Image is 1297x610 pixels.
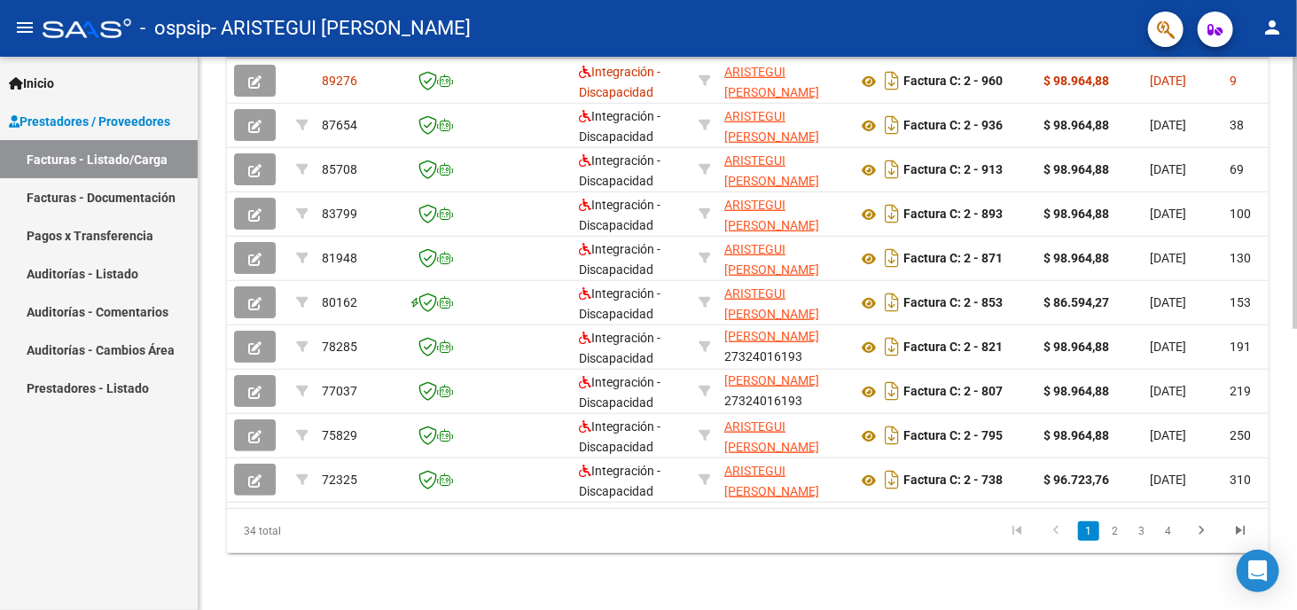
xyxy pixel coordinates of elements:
strong: $ 98.964,88 [1043,162,1109,176]
li: page 4 [1155,516,1182,546]
strong: Factura C: 2 - 913 [903,163,1003,177]
li: page 2 [1102,516,1129,546]
span: 85708 [322,162,357,176]
span: 72325 [322,473,357,487]
mat-icon: person [1262,17,1283,38]
i: Descargar documento [880,155,903,184]
a: 2 [1105,521,1126,541]
div: 27324016193 [724,328,843,365]
span: Inicio [9,74,54,93]
i: Descargar documento [880,421,903,450]
strong: Factura C: 2 - 936 [903,119,1003,133]
span: [DATE] [1150,118,1186,132]
mat-icon: menu [14,17,35,38]
span: [DATE] [1150,428,1186,442]
span: ARISTEGUI [PERSON_NAME] [724,153,819,188]
span: [DATE] [1150,473,1186,487]
strong: Factura C: 2 - 960 [903,74,1003,89]
span: Prestadores / Proveedores [9,112,170,131]
strong: $ 96.723,76 [1043,473,1109,487]
span: 80162 [322,295,357,309]
strong: $ 98.964,88 [1043,428,1109,442]
div: 27324016193 [724,106,843,144]
span: Integración - Discapacidad [579,464,660,498]
span: [DATE] [1150,162,1186,176]
strong: Factura C: 2 - 871 [903,252,1003,266]
div: 27324016193 [724,195,843,232]
strong: $ 98.964,88 [1043,251,1109,265]
span: ARISTEGUI [PERSON_NAME] [724,419,819,454]
span: 153 [1230,295,1251,309]
span: Integración - Discapacidad [579,286,660,321]
a: 3 [1131,521,1152,541]
a: go to last page [1223,521,1257,541]
span: [DATE] [1150,384,1186,398]
div: 27324016193 [724,372,843,410]
span: Integración - Discapacidad [579,153,660,188]
span: 130 [1230,251,1251,265]
strong: $ 98.964,88 [1043,340,1109,354]
i: Descargar documento [880,199,903,228]
a: go to first page [1000,521,1034,541]
span: ARISTEGUI [PERSON_NAME] [724,109,819,144]
li: page 1 [1075,516,1102,546]
i: Descargar documento [880,66,903,95]
span: 81948 [322,251,357,265]
div: 27324016193 [724,151,843,188]
span: 87654 [322,118,357,132]
span: ARISTEGUI [PERSON_NAME] [724,198,819,232]
span: [DATE] [1150,74,1186,88]
span: Integración - Discapacidad [579,109,660,144]
div: 27324016193 [724,62,843,99]
div: 27324016193 [724,284,843,321]
span: - ARISTEGUI [PERSON_NAME] [211,9,471,48]
span: 75829 [322,428,357,442]
span: [DATE] [1150,295,1186,309]
span: 89276 [322,74,357,88]
span: 191 [1230,340,1251,354]
strong: $ 98.964,88 [1043,118,1109,132]
span: [DATE] [1150,207,1186,221]
span: 77037 [322,384,357,398]
strong: Factura C: 2 - 807 [903,385,1003,399]
div: 27324016193 [724,239,843,277]
strong: Factura C: 2 - 738 [903,473,1003,488]
span: ARISTEGUI [PERSON_NAME] [724,242,819,277]
div: 34 total [227,509,433,553]
span: [DATE] [1150,340,1186,354]
span: [DATE] [1150,251,1186,265]
a: go to next page [1184,521,1218,541]
a: 1 [1078,521,1099,541]
strong: Factura C: 2 - 821 [903,340,1003,355]
span: ARISTEGUI [PERSON_NAME] [724,65,819,99]
strong: $ 86.594,27 [1043,295,1109,309]
i: Descargar documento [880,111,903,139]
span: 9 [1230,74,1237,88]
strong: Factura C: 2 - 853 [903,296,1003,310]
span: 78285 [322,340,357,354]
strong: Factura C: 2 - 795 [903,429,1003,443]
span: 310 [1230,473,1251,487]
div: Open Intercom Messenger [1237,550,1279,592]
i: Descargar documento [880,288,903,317]
a: 4 [1158,521,1179,541]
i: Descargar documento [880,244,903,272]
div: 27324016193 [724,461,843,498]
span: 219 [1230,384,1251,398]
i: Descargar documento [880,465,903,494]
span: Integración - Discapacidad [579,198,660,232]
li: page 3 [1129,516,1155,546]
strong: Factura C: 2 - 893 [903,207,1003,222]
span: ARISTEGUI [PERSON_NAME] [724,286,819,321]
span: 69 [1230,162,1244,176]
strong: $ 98.964,88 [1043,74,1109,88]
i: Descargar documento [880,332,903,361]
span: Integración - Discapacidad [579,375,660,410]
i: Descargar documento [880,377,903,405]
span: Integración - Discapacidad [579,65,660,99]
span: Integración - Discapacidad [579,331,660,365]
a: go to previous page [1039,521,1073,541]
span: Integración - Discapacidad [579,242,660,277]
strong: $ 98.964,88 [1043,207,1109,221]
span: 83799 [322,207,357,221]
